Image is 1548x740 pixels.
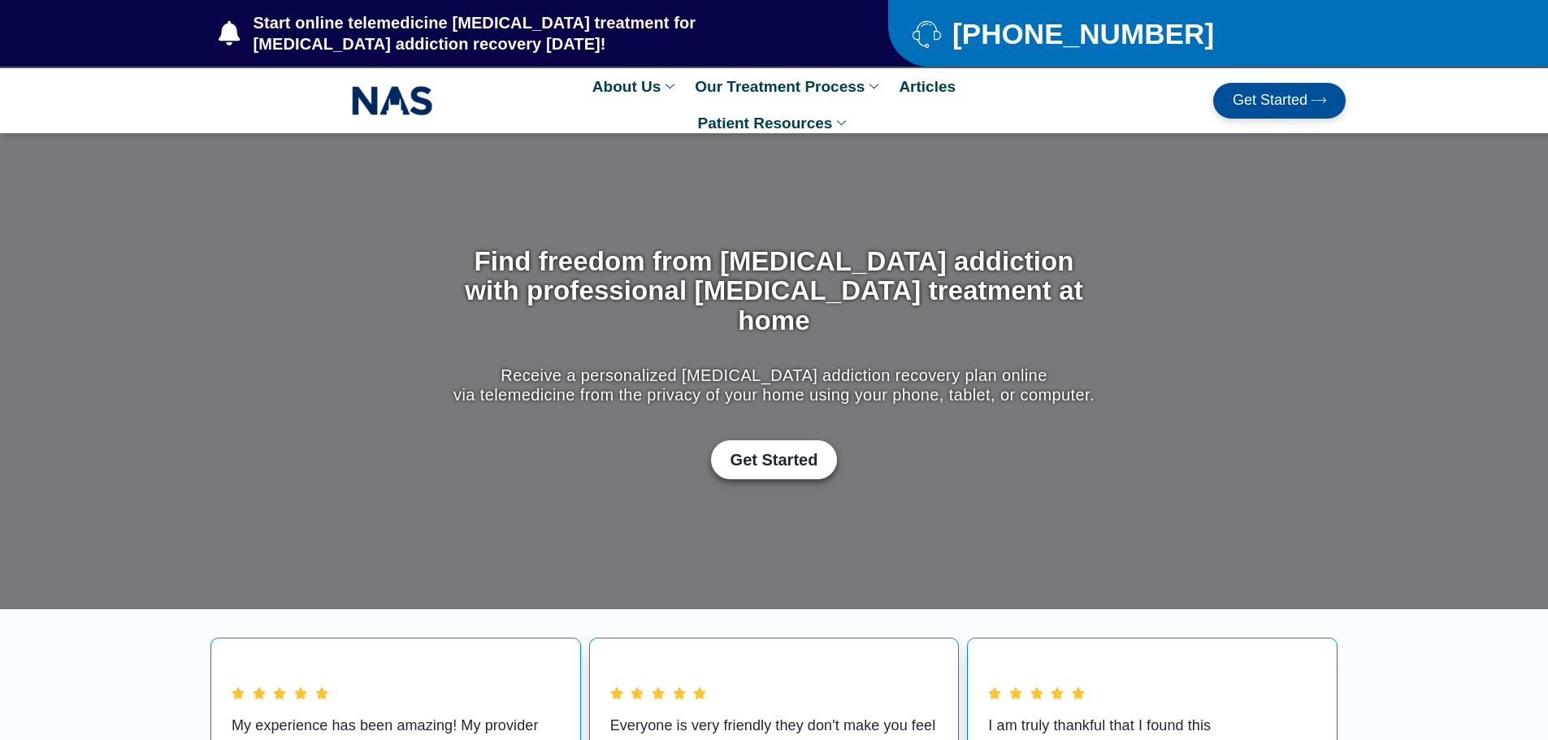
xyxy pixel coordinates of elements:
a: Start online telemedicine [MEDICAL_DATA] treatment for [MEDICAL_DATA] addiction recovery [DATE]! [219,12,823,54]
h1: Find freedom from [MEDICAL_DATA] addiction with professional [MEDICAL_DATA] treatment at home [449,247,1099,335]
a: About Us [584,68,687,105]
span: Get Started [1233,93,1307,109]
div: Get Started with Suboxone Treatment by filling-out this new patient packet form [449,440,1099,479]
a: [PHONE_NUMBER] [913,19,1305,48]
a: Get Started [711,440,838,479]
a: Get Started [1213,83,1346,119]
span: Start online telemedicine [MEDICAL_DATA] treatment for [MEDICAL_DATA] addiction recovery [DATE]! [249,12,824,54]
a: Our Treatment Process [687,68,891,105]
a: Patient Resources [690,105,859,141]
p: Receive a personalized [MEDICAL_DATA] addiction recovery plan online via telemedicine from the pr... [449,366,1099,405]
a: Articles [891,68,964,105]
span: Get Started [731,450,818,470]
img: NAS_email_signature-removebg-preview.png [352,82,433,119]
span: [PHONE_NUMBER] [948,24,1214,44]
